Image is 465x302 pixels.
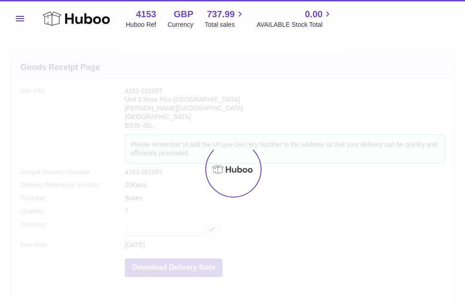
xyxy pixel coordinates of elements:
a: 0.00 AVAILABLE Stock Total [257,8,333,29]
span: AVAILABLE Stock Total [257,20,333,29]
span: Total sales [205,20,245,29]
strong: 4153 [136,8,156,20]
div: Huboo Ref [126,20,156,29]
div: Currency [168,20,193,29]
span: 0.00 [305,8,322,20]
span: 737.99 [207,8,235,20]
a: 737.99 Total sales [205,8,245,29]
strong: GBP [173,8,193,20]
